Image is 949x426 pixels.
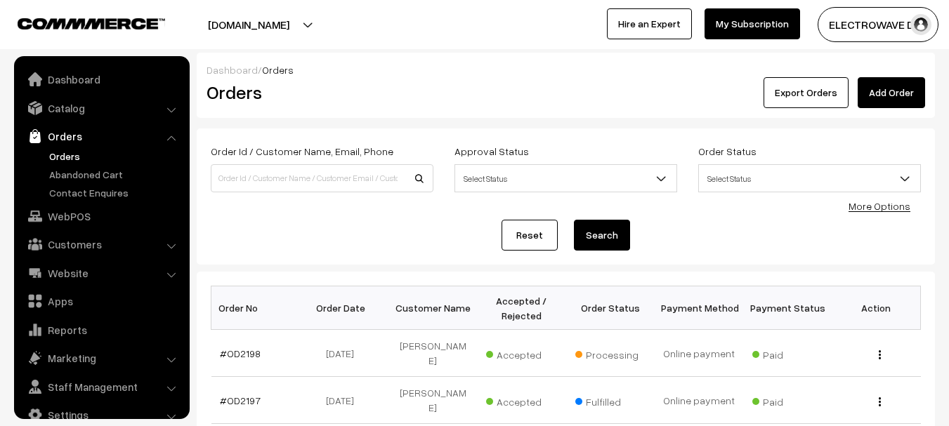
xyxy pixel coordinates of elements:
[211,286,300,330] th: Order No
[207,62,925,77] div: /
[764,77,849,108] button: Export Orders
[388,377,477,424] td: [PERSON_NAME]
[655,286,743,330] th: Payment Method
[18,345,185,371] a: Marketing
[502,220,558,251] a: Reset
[220,394,261,406] a: #OD2197
[575,344,646,362] span: Processing
[699,166,920,191] span: Select Status
[388,330,477,377] td: [PERSON_NAME]
[300,330,388,377] td: [DATE]
[18,374,185,399] a: Staff Management
[220,347,261,359] a: #OD2198
[18,232,185,257] a: Customers
[574,220,630,251] button: Search
[18,18,165,29] img: COMMMERCE
[300,286,388,330] th: Order Date
[262,64,294,76] span: Orders
[575,391,646,409] span: Fulfilled
[18,260,185,286] a: Website
[486,344,556,362] span: Accepted
[818,7,938,42] button: ELECTROWAVE DE…
[655,330,743,377] td: Online payment
[211,144,393,159] label: Order Id / Customer Name, Email, Phone
[159,7,339,42] button: [DOMAIN_NAME]
[18,95,185,121] a: Catalog
[566,286,655,330] th: Order Status
[705,8,800,39] a: My Subscription
[486,391,556,409] span: Accepted
[879,350,881,359] img: Menu
[18,124,185,149] a: Orders
[454,144,529,159] label: Approval Status
[18,288,185,314] a: Apps
[477,286,565,330] th: Accepted / Rejected
[455,166,676,191] span: Select Status
[454,164,677,192] span: Select Status
[655,377,743,424] td: Online payment
[752,344,823,362] span: Paid
[18,317,185,342] a: Reports
[207,64,258,76] a: Dashboard
[46,185,185,200] a: Contact Enquires
[698,144,757,159] label: Order Status
[849,200,910,212] a: More Options
[300,377,388,424] td: [DATE]
[388,286,477,330] th: Customer Name
[18,14,140,31] a: COMMMERCE
[607,8,692,39] a: Hire an Expert
[910,14,931,35] img: user
[858,77,925,108] a: Add Order
[698,164,921,192] span: Select Status
[211,164,433,192] input: Order Id / Customer Name / Customer Email / Customer Phone
[46,149,185,164] a: Orders
[46,167,185,182] a: Abandoned Cart
[18,204,185,229] a: WebPOS
[752,391,823,409] span: Paid
[743,286,832,330] th: Payment Status
[18,67,185,92] a: Dashboard
[832,286,920,330] th: Action
[879,397,881,406] img: Menu
[207,81,432,103] h2: Orders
